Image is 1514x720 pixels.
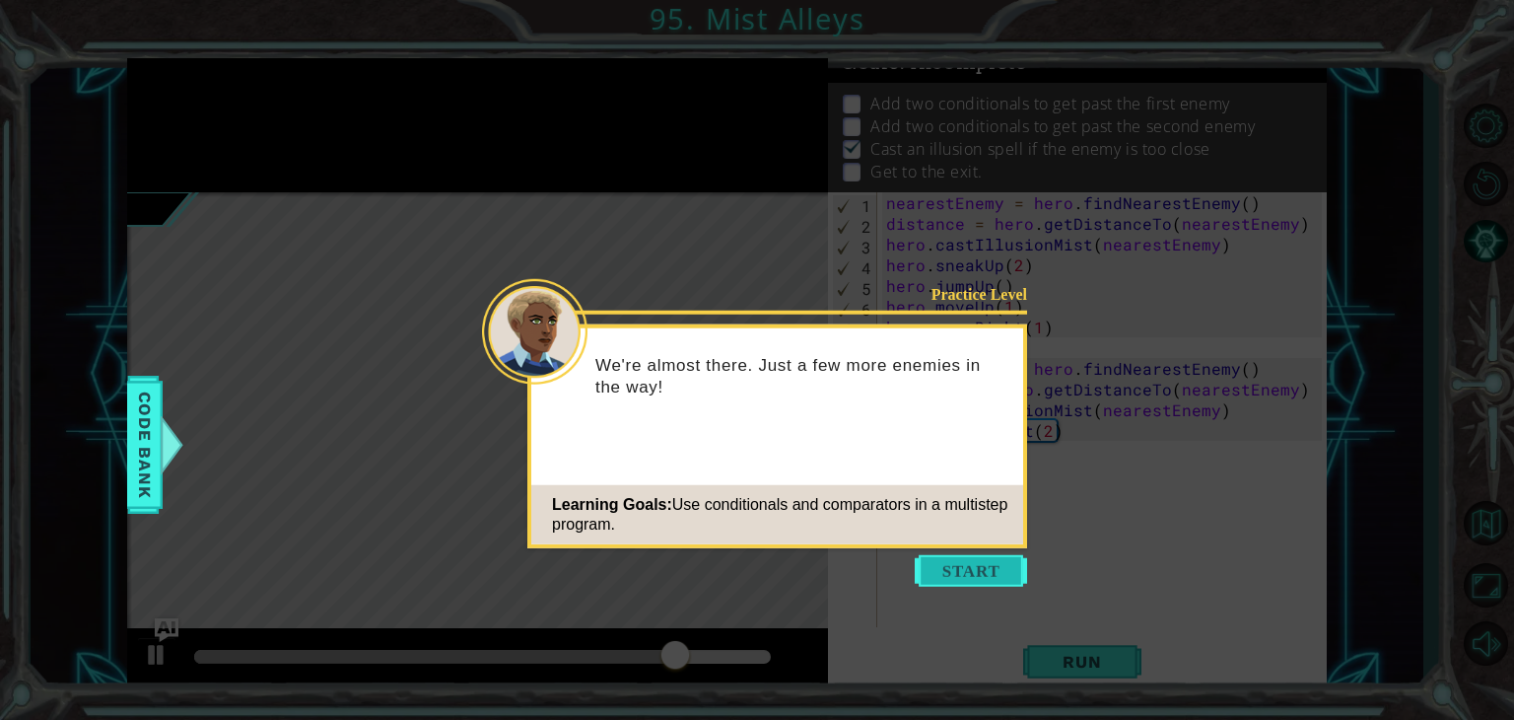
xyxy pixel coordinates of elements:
[552,496,672,513] span: Learning Goals:
[129,385,161,505] span: Code Bank
[915,555,1027,587] button: Start
[552,496,1007,533] span: Use conditionals and comparators in a multistep program.
[595,354,1009,397] p: We're almost there. Just a few more enemies in the way!
[902,284,1027,305] div: Practice Level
